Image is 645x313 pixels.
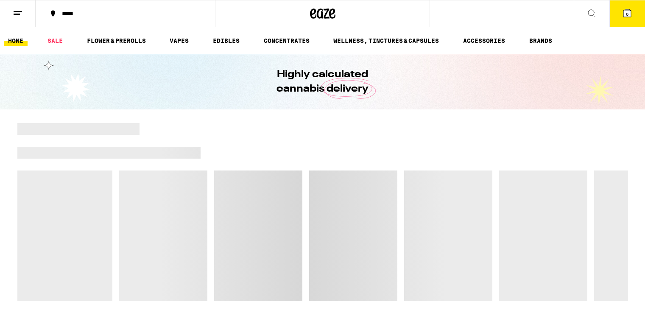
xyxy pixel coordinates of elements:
[459,36,509,46] a: ACCESSORIES
[43,36,67,46] a: SALE
[209,36,244,46] a: EDIBLES
[329,36,443,46] a: WELLNESS, TINCTURES & CAPSULES
[83,36,150,46] a: FLOWER & PREROLLS
[525,36,556,46] button: BRANDS
[626,11,628,17] span: 6
[253,67,393,96] h1: Highly calculated cannabis delivery
[165,36,193,46] a: VAPES
[260,36,314,46] a: CONCENTRATES
[609,0,645,27] button: 6
[591,288,637,309] iframe: Opens a widget where you can find more information
[4,36,28,46] a: HOME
